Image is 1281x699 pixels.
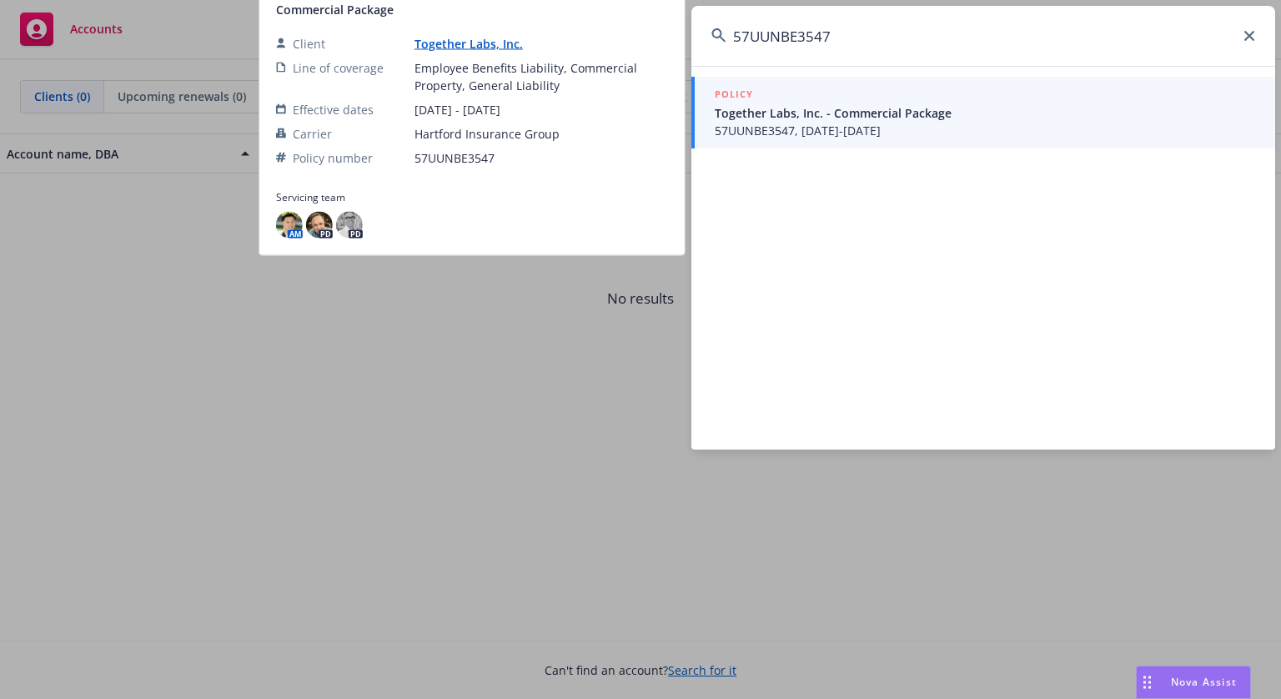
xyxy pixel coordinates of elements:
span: Together Labs, Inc. - Commercial Package [715,104,1255,122]
button: Nova Assist [1136,666,1251,699]
h5: POLICY [715,86,753,103]
span: Nova Assist [1171,675,1237,689]
a: POLICYTogether Labs, Inc. - Commercial Package57UUNBE3547, [DATE]-[DATE] [691,77,1275,148]
span: 57UUNBE3547, [DATE]-[DATE] [715,122,1255,139]
input: Search... [691,6,1275,66]
div: Drag to move [1137,666,1158,698]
